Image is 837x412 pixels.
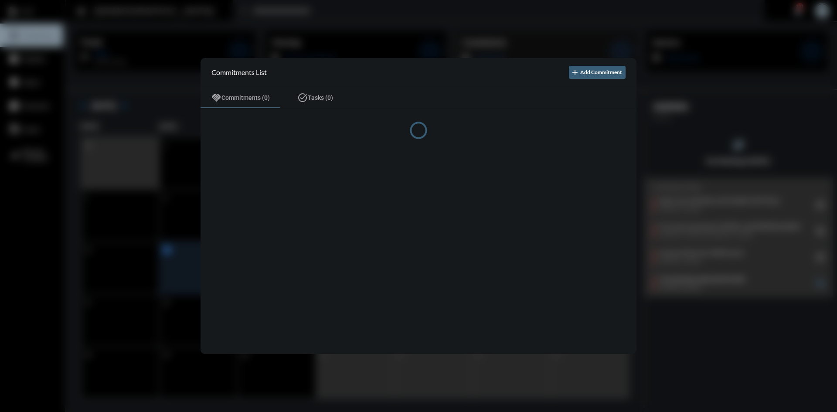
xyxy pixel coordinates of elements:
span: Tasks (0) [308,94,333,101]
mat-icon: task_alt [297,92,308,103]
span: Commitments (0) [221,94,270,101]
button: Add Commitment [569,66,626,79]
mat-icon: add [571,68,579,77]
h2: Commitments List [211,68,267,76]
mat-icon: handshake [211,92,221,103]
